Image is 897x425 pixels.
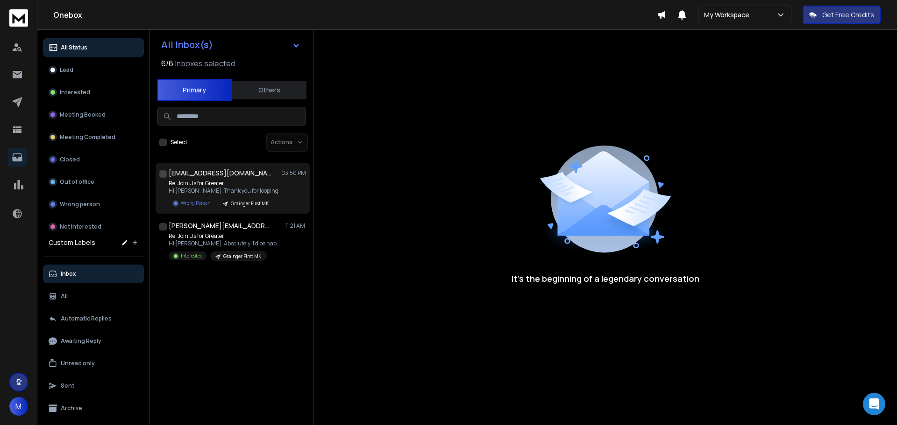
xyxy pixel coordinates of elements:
h3: Custom Labels [49,238,95,247]
h1: [EMAIL_ADDRESS][DOMAIN_NAME] +1 [169,168,271,178]
p: Not Interested [60,223,101,230]
p: 03:50 PM [281,169,306,177]
button: Others [232,80,306,100]
p: Grainger First MK [223,253,261,260]
p: It’s the beginning of a legendary conversation [512,272,699,285]
p: Interested [60,89,90,96]
p: Wrong Person [181,200,210,207]
p: Closed [60,156,80,163]
span: 6 / 6 [161,58,173,69]
button: Sent [43,376,144,395]
button: M [9,397,28,416]
p: Out of office [60,178,94,186]
p: Wrong person [60,201,100,208]
button: Unread only [43,354,144,373]
button: All Status [43,38,144,57]
p: Re: Join Us for Greater [169,180,278,187]
button: Awaiting Reply [43,332,144,350]
button: Closed [43,150,144,169]
button: Not Interested [43,217,144,236]
button: Meeting Completed [43,128,144,146]
p: Re: Join Us for Greater [169,232,281,240]
p: Hi [PERSON_NAME], Thank you for looping [169,187,278,195]
p: Get Free Credits [822,10,874,20]
button: Meeting Booked [43,105,144,124]
h1: All Inbox(s) [161,40,213,49]
p: Unread only [61,360,95,367]
button: Interested [43,83,144,102]
p: My Workspace [704,10,753,20]
p: All Status [61,44,87,51]
button: Automatic Replies [43,309,144,328]
p: Lead [60,66,73,74]
button: Primary [157,79,232,101]
p: 11:21 AM [285,222,306,230]
p: Awaiting Reply [61,337,101,345]
img: logo [9,9,28,27]
h1: Onebox [53,9,657,21]
p: Archive [61,404,82,412]
h3: Inboxes selected [175,58,235,69]
p: All [61,293,68,300]
div: Open Intercom Messenger [863,393,885,415]
p: Inbox [61,270,76,278]
button: Wrong person [43,195,144,214]
button: Lead [43,61,144,79]
p: Meeting Completed [60,133,115,141]
h1: [PERSON_NAME][EMAIL_ADDRESS][DOMAIN_NAME] [169,221,271,230]
label: Select [171,139,187,146]
p: Grainger First MK [231,200,269,207]
p: Automatic Replies [61,315,112,322]
p: Hi [PERSON_NAME], Absolutely! I’d be happy [169,240,281,247]
button: Get Free Credits [803,6,881,24]
button: All [43,287,144,306]
button: Inbox [43,265,144,283]
button: All Inbox(s) [154,35,308,54]
button: Out of office [43,173,144,191]
p: Interested [181,252,203,259]
p: Sent [61,382,74,390]
button: Archive [43,399,144,418]
p: Meeting Booked [60,111,106,118]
